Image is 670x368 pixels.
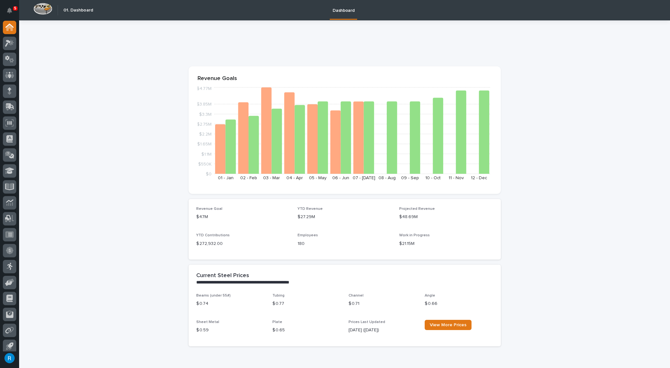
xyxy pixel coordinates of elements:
tspan: $3.85M [197,102,212,107]
span: YTD Contributions [196,233,230,237]
p: 180 [298,240,392,247]
h2: Current Steel Prices [196,272,249,279]
div: Notifications5 [8,8,16,18]
p: $27.29M [298,214,392,220]
span: Tubing [272,294,285,298]
button: users-avatar [3,351,16,365]
p: $21.15M [399,240,493,247]
tspan: $1.65M [197,142,212,147]
span: Beams (under 55#) [196,294,231,298]
text: 11 - Nov [448,176,464,180]
text: 03 - Mar [263,176,280,180]
button: Notifications [3,4,16,17]
p: Revenue Goals [198,75,492,82]
p: $ 0.66 [425,300,493,307]
span: YTD Revenue [298,207,323,211]
p: $ 0.65 [272,327,341,334]
text: 02 - Feb [240,176,257,180]
img: Workspace Logo [33,3,52,15]
text: 10 - Oct [425,176,441,180]
text: 12 - Dec [471,176,487,180]
p: $ 0.59 [196,327,265,334]
span: Plate [272,320,282,324]
span: Revenue Goal [196,207,222,211]
span: Sheet Metal [196,320,219,324]
p: $ 272,932.00 [196,240,290,247]
tspan: $3.3M [199,112,212,117]
a: View More Prices [425,320,472,330]
text: 01 - Jan [218,176,233,180]
tspan: $2.2M [199,132,212,136]
tspan: $1.1M [201,152,212,157]
span: Projected Revenue [399,207,435,211]
h2: 01. Dashboard [63,8,93,13]
text: 08 - Aug [378,176,395,180]
text: 04 - Apr [286,176,303,180]
span: Prices Last Updated [349,320,385,324]
span: Angle [425,294,435,298]
text: 07 - [DATE] [352,176,375,180]
tspan: $550K [198,162,212,166]
p: 5 [14,6,16,11]
p: $48.69M [399,214,493,220]
p: $ 0.74 [196,300,265,307]
span: Channel [349,294,364,298]
span: View More Prices [430,323,466,327]
p: $ 0.71 [349,300,417,307]
tspan: $2.75M [197,122,212,127]
p: $47M [196,214,290,220]
span: Work in Progress [399,233,430,237]
p: [DATE] ([DATE]) [349,327,417,334]
p: $ 0.77 [272,300,341,307]
tspan: $4.77M [197,87,212,91]
tspan: $0 [206,172,212,176]
text: 06 - Jun [332,176,349,180]
text: 05 - May [309,176,327,180]
span: Employees [298,233,318,237]
text: 09 - Sep [401,176,419,180]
